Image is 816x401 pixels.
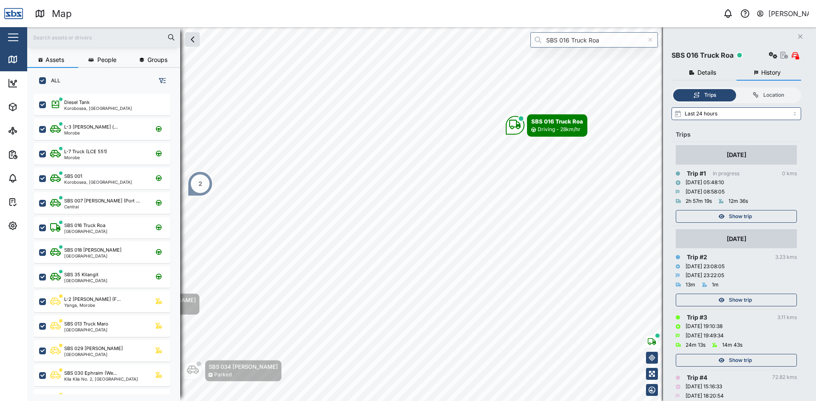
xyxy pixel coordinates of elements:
div: 2h 57m 19s [686,197,712,205]
div: [DATE] 08:58:05 [686,188,725,196]
div: Settings [22,221,52,230]
div: 3.11 kms [777,314,797,322]
div: SBS 029 [PERSON_NAME] [64,345,123,352]
span: People [97,57,116,63]
div: [DATE] 18:20:54 [686,392,724,400]
div: SBS 030 Ephraim (We... [64,370,117,377]
div: Trip # 2 [687,252,707,262]
div: Kila Kila No. 2, [GEOGRAPHIC_DATA] [64,377,138,381]
div: [GEOGRAPHIC_DATA] [64,328,108,332]
div: Dashboard [22,79,60,88]
div: Central [64,205,140,209]
div: Yanga, Morobe [64,303,121,307]
div: Korobosea, [GEOGRAPHIC_DATA] [64,106,132,110]
div: L-2 [PERSON_NAME] (F... [64,296,121,303]
span: Assets [45,57,64,63]
div: Korobosea, [GEOGRAPHIC_DATA] [64,180,132,184]
div: [PERSON_NAME] [768,8,809,19]
input: Select range [671,107,801,120]
div: [GEOGRAPHIC_DATA] [64,352,123,356]
input: Search assets or drivers [32,31,175,44]
div: Trips [676,130,797,139]
div: Sites [22,126,42,135]
div: [DATE] 19:10:38 [686,322,722,331]
div: Trips [704,91,716,99]
div: [DATE] 15:16:33 [686,383,722,391]
div: Trip # 1 [687,169,706,178]
span: Show trip [729,210,752,222]
div: Trip # 3 [687,313,707,322]
div: SBS 034 [PERSON_NAME] [209,362,278,371]
div: grid [34,91,180,394]
div: Diesel Tank [64,99,90,106]
div: Map marker [187,171,213,196]
button: Show trip [676,354,797,367]
span: Details [697,70,716,76]
div: Tasks [22,197,45,207]
div: 24m 13s [686,341,705,349]
div: 72.82 kms [772,373,797,381]
div: [DATE] 23:08:05 [686,263,725,271]
div: [DATE] 23:22:05 [686,272,724,280]
div: Morobe [64,131,118,135]
div: Map [52,6,72,21]
div: L-7 Truck (LCE 551) [64,148,107,155]
div: 3.23 kms [775,253,797,261]
div: 12m 36s [728,197,748,205]
div: SBS 016 Truck Roa [64,222,105,229]
input: Search by People, Asset, Geozone or Place [530,32,658,48]
span: Groups [147,57,167,63]
div: 13m [686,281,695,289]
div: [GEOGRAPHIC_DATA] [64,254,122,258]
div: Trip # 4 [687,373,707,382]
div: 2 [198,179,202,188]
div: Driving - 28km/hr [538,126,581,134]
div: [GEOGRAPHIC_DATA] [64,229,108,233]
div: [DATE] 19:49:34 [686,332,724,340]
div: Map marker [506,114,587,137]
div: 1m [712,281,719,289]
div: Map [22,55,41,64]
div: Map marker [184,360,282,381]
span: Show trip [729,294,752,306]
button: Show trip [676,294,797,306]
div: [DATE] 05:48:10 [686,179,724,187]
div: Parked [214,371,232,379]
div: Morobe [64,155,107,160]
div: Location [763,91,784,99]
div: [GEOGRAPHIC_DATA] [64,278,108,283]
span: History [761,70,781,76]
div: Reports [22,150,51,159]
div: SBS 35 Kilangit [64,271,99,278]
div: [DATE] [727,234,746,244]
div: [DATE] [727,150,746,160]
div: In progress [713,170,739,178]
div: SBS 016 Truck Roa [671,50,734,61]
div: 14m 43s [722,341,742,349]
button: Show trip [676,210,797,223]
div: L-3 [PERSON_NAME] (... [64,123,118,131]
div: 0 kms [782,170,797,178]
canvas: Map [27,27,816,401]
div: Assets [22,102,48,112]
span: Show trip [729,354,752,366]
div: SBS 016 Truck Roa [531,117,583,126]
div: SBS 018 [PERSON_NAME] [64,247,122,254]
div: SBS 013 Truck Maro [64,320,108,328]
div: SBS 001 [64,173,82,180]
div: Alarms [22,174,48,183]
label: ALL [46,77,60,84]
button: [PERSON_NAME] [756,8,809,20]
img: Main Logo [4,4,23,23]
div: SBS 007 [PERSON_NAME] (Port ... [64,197,140,205]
